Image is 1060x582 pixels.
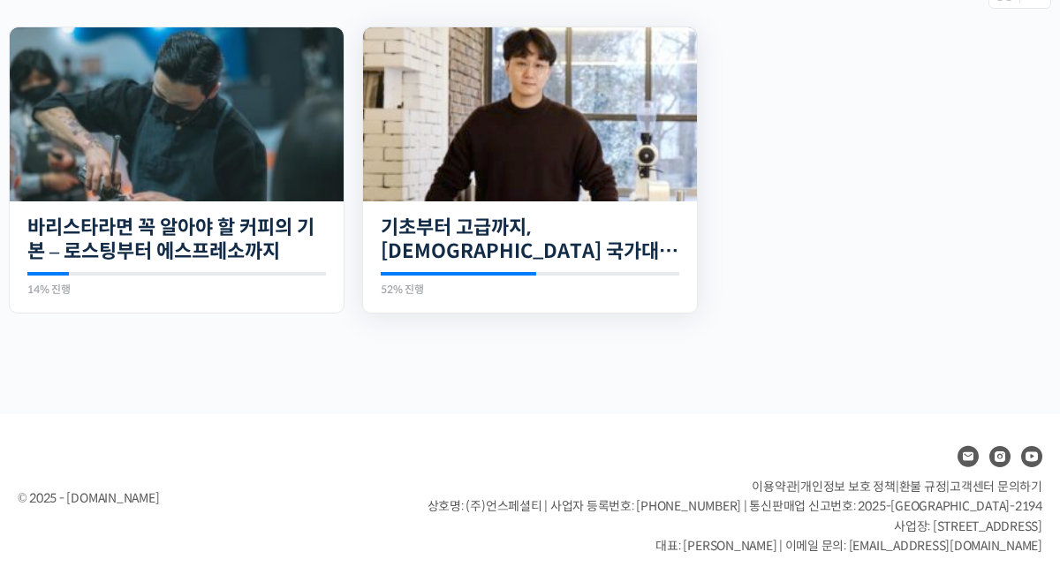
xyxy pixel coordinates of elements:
[162,463,183,477] span: 대화
[428,477,1042,556] p: | | | 상호명: (주)언스페셜티 | 사업자 등록번호: [PHONE_NUMBER] | 통신판매업 신고번호: 2025-[GEOGRAPHIC_DATA]-2194 사업장: [ST...
[117,435,228,480] a: 대화
[800,479,896,495] a: 개인정보 보호 정책
[381,215,679,264] a: 기초부터 고급까지, [DEMOGRAPHIC_DATA] 국가대표 [PERSON_NAME] 바리[PERSON_NAME]의 브루잉 클래스
[228,435,339,480] a: 설정
[899,479,947,495] a: 환불 규정
[27,215,326,264] a: 바리스타라면 꼭 알아야 할 커피의 기본 – 로스팅부터 에스프레소까지
[381,284,679,295] div: 52% 진행
[56,462,66,476] span: 홈
[27,284,326,295] div: 14% 진행
[273,462,294,476] span: 설정
[18,487,383,510] div: © 2025 - [DOMAIN_NAME]
[752,479,797,495] a: 이용약관
[5,435,117,480] a: 홈
[950,479,1042,495] span: 고객센터 문의하기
